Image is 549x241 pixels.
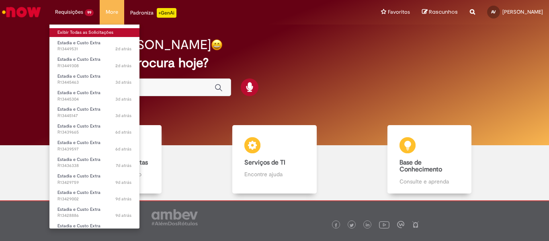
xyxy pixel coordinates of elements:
[115,179,131,185] span: 9d atrás
[49,122,139,137] a: Aberto R13439665 : Estadia e Custo Extra
[115,63,131,69] time: 26/08/2025 16:01:26
[350,223,354,227] img: logo_footer_twitter.png
[115,212,131,218] time: 19/08/2025 14:26:38
[57,56,100,62] span: Estadia e Custo Extra
[57,56,492,70] h2: O que você procura hoje?
[57,129,131,136] span: R13439665
[388,8,410,16] span: Favoritos
[399,159,442,174] b: Base de Conhecimento
[211,39,223,51] img: happy-face.png
[49,39,139,54] a: Aberto R13449531 : Estadia e Custo Extra
[115,196,131,202] span: 9d atrás
[491,9,496,14] span: AV
[115,212,131,218] span: 9d atrás
[412,221,419,228] img: logo_footer_naosei.png
[49,205,139,220] a: Aberto R13428886 : Estadia e Custo Extra
[57,123,100,129] span: Estadia e Custo Extra
[57,163,131,169] span: R13436338
[334,223,338,227] img: logo_footer_facebook.png
[429,8,458,16] span: Rascunhos
[115,129,131,135] span: 6d atrás
[115,46,131,52] span: 2d atrás
[115,79,131,85] time: 25/08/2025 16:34:56
[115,129,131,135] time: 22/08/2025 12:10:10
[244,159,285,167] b: Serviços de TI
[49,138,139,153] a: Aberto R13439597 : Estadia e Custo Extra
[399,177,460,185] p: Consulte e aprenda
[49,188,139,203] a: Aberto R13429002 : Estadia e Custo Extra
[57,206,100,212] span: Estadia e Custo Extra
[157,8,176,18] p: +GenAi
[57,146,131,152] span: R13439597
[57,79,131,86] span: R13445463
[115,146,131,152] time: 22/08/2025 11:56:02
[366,223,370,228] img: logo_footer_linkedin.png
[49,28,139,37] a: Exibir Todas as Solicitações
[49,89,139,103] a: Aberto R13445304 : Estadia e Custo Extra
[49,72,139,87] a: Aberto R13445463 : Estadia e Custo Extra
[57,73,100,79] span: Estadia e Custo Extra
[85,9,94,16] span: 99
[116,163,131,169] time: 21/08/2025 13:41:20
[49,222,139,237] a: Aberto R13428770 : Estadia e Custo Extra
[57,173,100,179] span: Estadia e Custo Extra
[379,219,389,230] img: logo_footer_youtube.png
[502,8,543,15] span: [PERSON_NAME]
[90,159,148,167] b: Catálogo de Ofertas
[49,24,140,229] ul: Requisições
[1,4,42,20] img: ServiceNow
[106,8,118,16] span: More
[57,46,131,52] span: R13449531
[116,163,131,169] span: 7d atrás
[57,196,131,202] span: R13429002
[49,105,139,120] a: Aberto R13445147 : Estadia e Custo Extra
[57,106,100,112] span: Estadia e Custo Extra
[115,146,131,152] span: 6d atrás
[115,113,131,119] span: 3d atrás
[57,113,131,119] span: R13445147
[130,8,176,18] div: Padroniza
[57,96,131,103] span: R13445304
[115,96,131,102] time: 25/08/2025 16:10:48
[57,223,100,229] span: Estadia e Custo Extra
[115,46,131,52] time: 26/08/2025 16:29:50
[115,63,131,69] span: 2d atrás
[397,221,404,228] img: logo_footer_workplace.png
[352,125,507,194] a: Base de Conhecimento Consulte e aprenda
[57,190,100,196] span: Estadia e Custo Extra
[57,63,131,69] span: R13449308
[115,113,131,119] time: 25/08/2025 15:51:27
[115,196,131,202] time: 19/08/2025 14:50:50
[197,125,352,194] a: Serviços de TI Encontre ajuda
[244,170,305,178] p: Encontre ajuda
[115,96,131,102] span: 3d atrás
[57,179,131,186] span: R13429759
[42,125,197,194] a: Catálogo de Ofertas Abra uma solicitação
[422,8,458,16] a: Rascunhos
[152,209,198,225] img: logo_footer_ambev_rotulo_gray.png
[55,8,83,16] span: Requisições
[57,90,100,96] span: Estadia e Custo Extra
[57,157,100,163] span: Estadia e Custo Extra
[49,155,139,170] a: Aberto R13436338 : Estadia e Custo Extra
[57,40,100,46] span: Estadia e Custo Extra
[115,79,131,85] span: 3d atrás
[57,140,100,146] span: Estadia e Custo Extra
[57,212,131,219] span: R13428886
[49,172,139,187] a: Aberto R13429759 : Estadia e Custo Extra
[49,55,139,70] a: Aberto R13449308 : Estadia e Custo Extra
[115,179,131,185] time: 19/08/2025 16:45:44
